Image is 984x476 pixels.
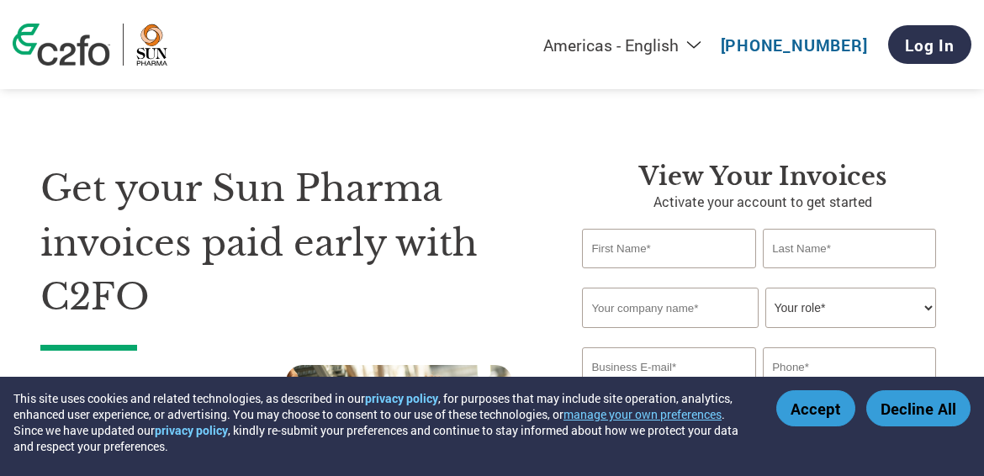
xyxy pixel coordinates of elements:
[582,347,755,387] input: Invalid Email format
[582,330,936,341] div: Invalid company name or company name is too long
[582,229,755,268] input: First Name*
[763,229,936,268] input: Last Name*
[866,390,971,426] button: Decline All
[582,270,755,281] div: Invalid first name or first name is too long
[776,390,855,426] button: Accept
[582,192,944,212] p: Activate your account to get started
[13,24,110,66] img: c2fo logo
[40,161,532,325] h1: Get your Sun Pharma invoices paid early with C2FO
[888,25,971,64] a: Log In
[13,390,752,454] div: This site uses cookies and related technologies, as described in our , for purposes that may incl...
[365,390,438,406] a: privacy policy
[765,288,936,328] select: Title/Role
[721,34,868,56] a: [PHONE_NUMBER]
[136,24,167,66] img: Sun Pharma
[763,270,936,281] div: Invalid last name or last name is too long
[582,288,758,328] input: Your company name*
[155,422,228,438] a: privacy policy
[563,406,722,422] button: manage your own preferences
[582,161,944,192] h3: View Your Invoices
[763,347,936,387] input: Phone*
